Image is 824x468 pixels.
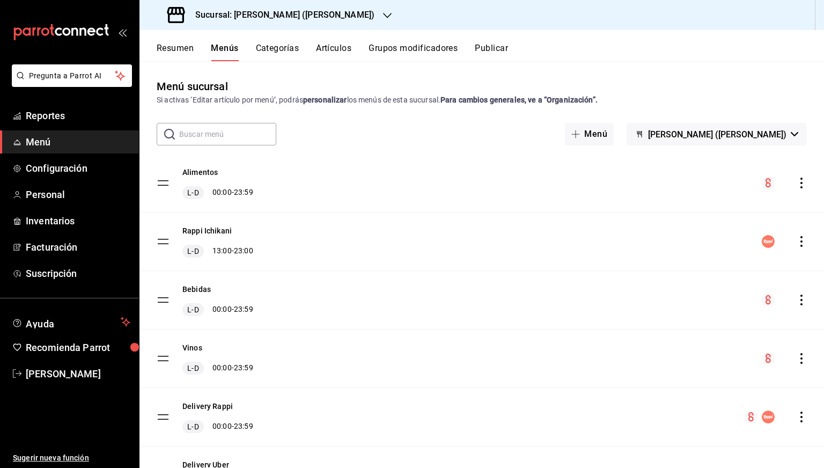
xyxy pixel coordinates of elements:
[26,367,130,381] span: [PERSON_NAME]
[316,43,351,61] button: Artículos
[157,94,807,106] div: Si activas ‘Editar artículo por menú’, podrás los menús de esta sucursal.
[182,225,232,236] button: Rappi Ichikani
[182,303,253,316] div: 00:00 - 23:59
[182,362,253,375] div: 00:00 - 23:59
[648,129,786,140] span: [PERSON_NAME] ([PERSON_NAME])
[182,284,211,295] button: Bebidas
[565,123,614,145] button: Menú
[26,108,130,123] span: Reportes
[157,352,170,365] button: drag
[369,43,458,61] button: Grupos modificadores
[26,266,130,281] span: Suscripción
[26,187,130,202] span: Personal
[157,294,170,306] button: drag
[475,43,508,61] button: Publicar
[26,135,130,149] span: Menú
[796,353,807,364] button: actions
[627,123,807,145] button: [PERSON_NAME] ([PERSON_NAME])
[179,123,276,145] input: Buscar menú
[303,96,347,104] strong: personalizar
[185,421,201,432] span: L-D
[796,178,807,188] button: actions
[157,235,170,248] button: drag
[185,246,201,257] span: L-D
[182,186,253,199] div: 00:00 - 23:59
[26,340,130,355] span: Recomienda Parrot
[26,214,130,228] span: Inventarios
[182,342,202,353] button: Vinos
[182,401,233,412] button: Delivery Rappi
[26,240,130,254] span: Facturación
[187,9,374,21] h3: Sucursal: [PERSON_NAME] ([PERSON_NAME])
[796,295,807,305] button: actions
[185,187,201,198] span: L-D
[157,43,824,61] div: navigation tabs
[185,304,201,315] span: L-D
[13,452,130,464] span: Sugerir nueva función
[12,64,132,87] button: Pregunta a Parrot AI
[796,412,807,422] button: actions
[26,161,130,175] span: Configuración
[182,167,218,178] button: Alimentos
[440,96,598,104] strong: Para cambios generales, ve a “Organización”.
[185,363,201,374] span: L-D
[157,411,170,423] button: drag
[211,43,238,61] button: Menús
[157,78,228,94] div: Menú sucursal
[8,78,132,89] a: Pregunta a Parrot AI
[118,28,127,36] button: open_drawer_menu
[182,420,253,433] div: 00:00 - 23:59
[29,70,115,82] span: Pregunta a Parrot AI
[796,236,807,247] button: actions
[157,43,194,61] button: Resumen
[157,177,170,189] button: drag
[182,245,253,258] div: 13:00 - 23:00
[256,43,299,61] button: Categorías
[26,316,116,328] span: Ayuda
